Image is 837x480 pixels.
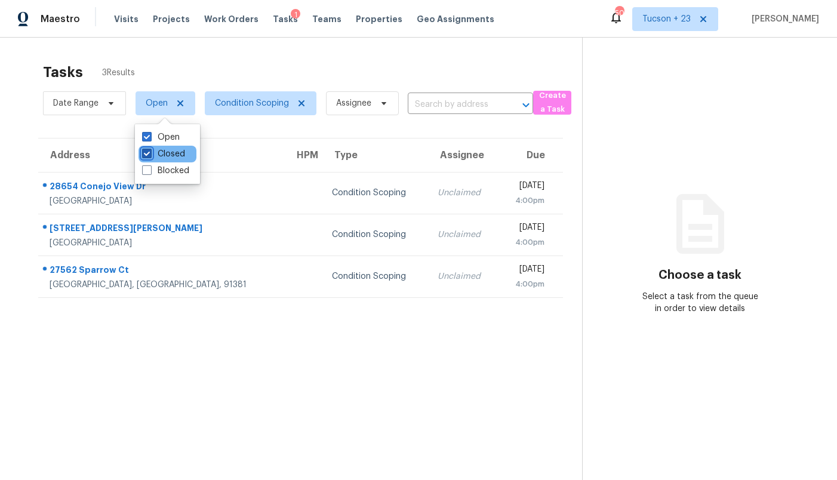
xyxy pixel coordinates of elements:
[438,270,489,282] div: Unclaimed
[641,291,759,315] div: Select a task from the queue in order to view details
[518,97,534,113] button: Open
[142,148,185,160] label: Closed
[146,97,168,109] span: Open
[53,97,99,109] span: Date Range
[747,13,819,25] span: [PERSON_NAME]
[507,278,544,290] div: 4:00pm
[438,229,489,241] div: Unclaimed
[332,187,418,199] div: Condition Scoping
[356,13,402,25] span: Properties
[50,279,275,291] div: [GEOGRAPHIC_DATA], [GEOGRAPHIC_DATA], 91381
[507,263,544,278] div: [DATE]
[285,139,322,172] th: HPM
[438,187,489,199] div: Unclaimed
[336,97,371,109] span: Assignee
[142,131,180,143] label: Open
[507,221,544,236] div: [DATE]
[50,264,275,279] div: 27562 Sparrow Ct
[114,13,139,25] span: Visits
[50,237,275,249] div: [GEOGRAPHIC_DATA]
[332,229,418,241] div: Condition Scoping
[43,66,83,78] h2: Tasks
[215,97,289,109] span: Condition Scoping
[507,236,544,248] div: 4:00pm
[533,91,571,115] button: Create a Task
[50,222,275,237] div: [STREET_ADDRESS][PERSON_NAME]
[539,89,565,116] span: Create a Task
[41,13,80,25] span: Maestro
[322,139,427,172] th: Type
[507,195,544,207] div: 4:00pm
[153,13,190,25] span: Projects
[417,13,494,25] span: Geo Assignments
[102,67,135,79] span: 3 Results
[642,13,691,25] span: Tucson + 23
[291,9,300,21] div: 1
[312,13,341,25] span: Teams
[50,180,275,195] div: 28654 Conejo View Dr
[658,269,741,281] h3: Choose a task
[142,165,189,177] label: Blocked
[273,15,298,23] span: Tasks
[50,195,275,207] div: [GEOGRAPHIC_DATA]
[428,139,498,172] th: Assignee
[507,180,544,195] div: [DATE]
[615,7,623,19] div: 502
[408,96,500,114] input: Search by address
[204,13,259,25] span: Work Orders
[38,139,285,172] th: Address
[498,139,563,172] th: Due
[332,270,418,282] div: Condition Scoping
